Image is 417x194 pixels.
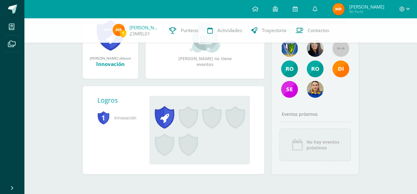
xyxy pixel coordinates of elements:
a: Contactos [291,18,334,43]
img: e250c93a6fbbca784c1aa0ddd48c3c59.png [113,24,125,36]
a: Punteos [165,18,203,43]
a: 23MRL01 [129,31,150,37]
img: 607c1c4d4ba87922cb88f4e4892f8bd2.png [281,60,298,77]
span: 1 [97,111,110,125]
img: 775470f577e03f55d3b34a0475b45e05.png [281,40,298,57]
img: 6241d9850c7d87c23b8205876cb73848.png [281,81,298,98]
span: 1 [120,30,126,37]
img: 4972c4f8a3aa79e32f34780e5980f194.png [307,81,324,98]
a: Trayectoria [247,18,291,43]
div: Eventos próximos [279,111,351,117]
span: No hay eventos próximos [306,139,339,151]
span: Punteos [181,27,198,34]
a: [PERSON_NAME] [129,24,160,31]
img: ba027efcd3c5571e0669a28d4979b243.png [332,60,349,77]
img: 55x55 [332,40,349,57]
div: Innovación [89,60,132,68]
div: Logros [97,96,145,104]
img: 09d52f8bab2e293196f6cac5a87c91af.png [307,60,324,77]
div: [PERSON_NAME] no tiene eventos [174,22,235,67]
span: Contactos [308,27,329,34]
a: Actividades [203,18,247,43]
span: [PERSON_NAME] [349,4,384,10]
span: Innovación [97,109,140,126]
span: Actividades [217,27,242,34]
img: e250c93a6fbbca784c1aa0ddd48c3c59.png [332,3,345,15]
img: d23294d3298e81897bc1db09934f24d0.png [307,40,324,57]
span: Mi Perfil [349,9,384,14]
img: event_icon.png [291,139,303,151]
span: Trayectoria [262,27,286,34]
div: [PERSON_NAME] obtuvo [89,56,132,60]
